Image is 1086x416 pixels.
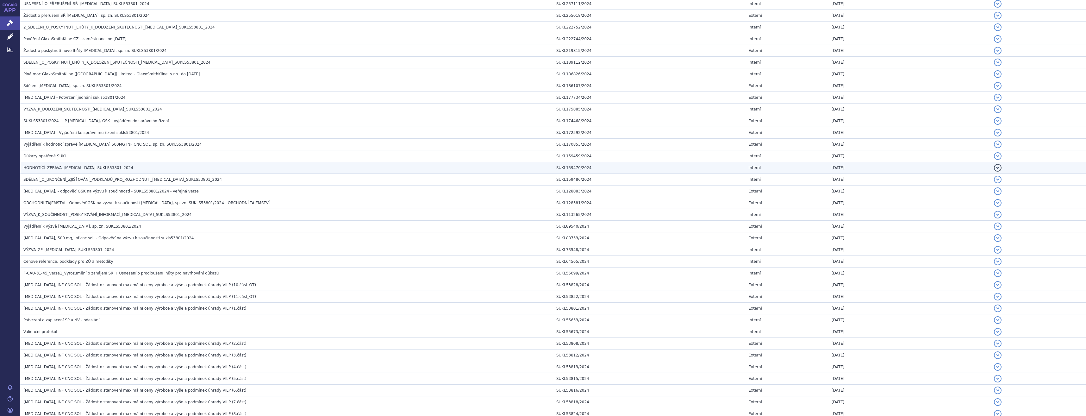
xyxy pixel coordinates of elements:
td: [DATE] [828,396,991,408]
span: JEMPERLI, INF CNC SOL - Žádost o stanovení maximální ceny výrobce a výše a podmínek úhrady VILP (... [23,365,247,369]
button: detail [994,70,1002,78]
td: [DATE] [828,92,991,104]
span: SDĚLENÍ_O_POSKYTNUTÍ_LHŮTY_K_DOLOŽENÍ_SKUTEČNOSTI_JEMPERLI_SUKLS53801_2024 [23,60,210,65]
span: JEMPERLI, INF CNC SOL - Žádost o stanovení maximální ceny výrobce a výše a podmínek úhrady VILP (... [23,353,247,357]
td: SUKL113265/2024 [553,209,745,221]
span: Žádost o přerušení SŘ Jemperli, sp. zn. SUKLS53801/2024 [23,13,150,18]
span: Jemperli, - odpověď GSK na výzvu k součinnosti - SUKLS53801/2024 - veřejná verze [23,189,199,193]
td: SUKL55699/2024 [553,268,745,279]
button: detail [994,23,1002,31]
span: JEMPERLI, INF CNC SOL - Žádost o stanovení maximální ceny výrobce a výše a podmínek úhrady VILP (... [23,341,247,346]
td: SUKL53816/2024 [553,385,745,396]
button: detail [994,305,1002,312]
td: SUKL159470/2024 [553,162,745,174]
span: VÝZVA_ZP_JEMPERLI_SUKLS53801_2024 [23,248,114,252]
td: SUKL89540/2024 [553,221,745,232]
span: JEMPERLI, INF CNC SOL - Žádost o stanovení maximální ceny výrobce a výše a podmínek úhrady VILP (... [23,376,247,381]
span: USNESENÍ_O_PŘERUŠENÍ_SŘ_JEMPERLI_SUKLS53801_2024 [23,2,149,6]
td: [DATE] [828,338,991,350]
span: Sdělení JEMPERLI, sp. zn. SUKLS53801/2024 [23,84,122,88]
td: [DATE] [828,115,991,127]
span: JEMPERLI, 500 mg, inf.cnc.sol. - Odpověď na výzvu k součinnosti sukls53801/2024 [23,236,194,240]
span: HODNOTÍCÍ_ZPRÁVA_JEMPERLI_SUKLS53801_2024 [23,166,133,170]
td: SUKL53818/2024 [553,396,745,408]
span: Externí [748,119,762,123]
td: SUKL53813/2024 [553,361,745,373]
td: SUKL219815/2024 [553,45,745,57]
td: SUKL222744/2024 [553,33,745,45]
span: OBCHODNÍ TAJEMSTVÍ - Odpověď GSK na výzvu k součinnosti Jemperli, sp. zn. SUKLS53801/2024 - OBCHO... [23,201,270,205]
td: SUKL189112/2024 [553,57,745,68]
button: detail [994,152,1002,160]
span: JEMPERLI, INF CNC SOL - Žádost o stanovení maximální ceny výrobce a výše a podmínek úhrady VILP (... [23,283,256,287]
button: detail [994,117,1002,125]
button: detail [994,351,1002,359]
button: detail [994,316,1002,324]
td: [DATE] [828,68,991,80]
td: [DATE] [828,350,991,361]
td: SUKL53832/2024 [553,291,745,303]
span: Plná moc GlaxoSmithKline (Ireland) Limited - GlaxoSmithKline, s.r.o._do 17.5.2026 [23,72,200,76]
span: Interní [748,72,761,76]
button: detail [994,164,1002,172]
span: Žádost o poskytnutí nové lhůty Jemperli, sp. zn. SUKLS53801/2024 [23,48,167,53]
span: Interní [748,107,761,111]
span: Externí [748,353,762,357]
td: SUKL175885/2024 [553,104,745,115]
td: SUKL64565/2024 [553,256,745,268]
td: [DATE] [828,162,991,174]
span: Validační protokol [23,330,57,334]
span: Externí [748,189,762,193]
button: detail [994,47,1002,54]
td: [DATE] [828,174,991,186]
button: detail [994,340,1002,347]
button: detail [994,199,1002,207]
button: detail [994,59,1002,66]
button: detail [994,269,1002,277]
button: detail [994,211,1002,218]
td: [DATE] [828,221,991,232]
span: Interní [748,154,761,158]
td: [DATE] [828,303,991,314]
span: Externí [748,142,762,147]
span: Externí [748,294,762,299]
td: [DATE] [828,127,991,139]
span: Externí [748,236,762,240]
span: F-CAU-31-45_verze1_Vyrozumění o zahájení SŘ + Usnesení o prodloužení lhůty pro navrhování důkazů [23,271,219,275]
span: Externí [748,388,762,393]
td: [DATE] [828,314,991,326]
td: [DATE] [828,139,991,150]
td: [DATE] [828,279,991,291]
td: [DATE] [828,22,991,33]
td: SUKL186826/2024 [553,68,745,80]
span: Externí [748,400,762,404]
button: detail [994,187,1002,195]
span: Interní [748,2,761,6]
span: Interní [748,166,761,170]
button: detail [994,234,1002,242]
span: Interní [748,212,761,217]
td: [DATE] [828,10,991,22]
span: Interní [748,248,761,252]
span: Vyjádření k hodnotící zprávě JEMPERLI 500MG INF CNC SOL, sp. zn. SUKLS53801/2024 [23,142,202,147]
span: Interní [748,60,761,65]
span: Jemperli - Potvrzení jednání sukls53801/2024 [23,95,126,100]
button: detail [994,12,1002,19]
td: [DATE] [828,57,991,68]
span: Externí [748,48,762,53]
td: SUKL55653/2024 [553,314,745,326]
button: detail [994,223,1002,230]
span: VÝZVA_K_DOLOŽENÍ_SKUTEČNOSTI_JEMPERLI_SUKLS53801_2024 [23,107,162,111]
span: Externí [748,95,762,100]
span: Interní [748,330,761,334]
td: SUKL177734/2024 [553,92,745,104]
span: Externí [748,283,762,287]
span: Externí [748,412,762,416]
td: [DATE] [828,197,991,209]
td: SUKL53812/2024 [553,350,745,361]
button: detail [994,176,1002,183]
td: [DATE] [828,232,991,244]
span: Vyjádření k výzvě JEMPERLI, sp. zn. SUKLS53801/2024 [23,224,141,229]
span: VÝZVA_K_SOUČINNOSTI_POSKYTOVÁNÍ_INFORMACÍ_JEMPERLI_SUKLS53801_2024 [23,212,192,217]
td: [DATE] [828,373,991,385]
